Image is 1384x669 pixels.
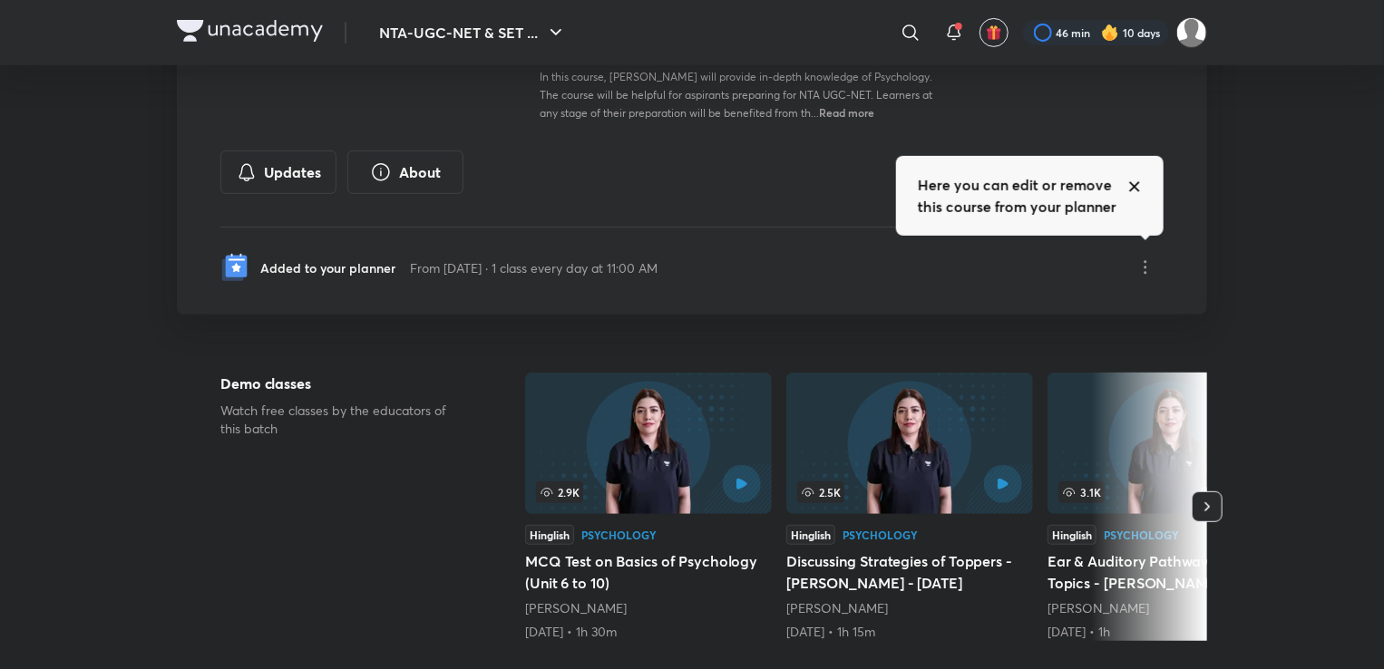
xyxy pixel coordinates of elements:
a: 2.9KHinglishPsychologyMCQ Test on Basics of Psychology (Unit 6 to 10)[PERSON_NAME][DATE] • 1h 30m [525,373,772,641]
div: 25th Mar • 1h 15m [786,623,1033,641]
img: avatar [986,24,1002,41]
img: Company Logo [177,20,323,42]
a: Discussing Strategies of Toppers - Hafsa Malik - June 2025 [786,373,1033,641]
button: Updates [220,150,336,194]
h5: Ear & Auditory Pathway - Star Topics - [PERSON_NAME] [1048,550,1294,594]
p: Added to your planner [260,258,395,277]
span: In this course, [PERSON_NAME] will provide in-depth knowledge of Psychology. The course will be h... [540,70,932,120]
span: 2.5K [797,481,844,503]
a: [PERSON_NAME] [1048,599,1149,616]
a: Company Logo [177,20,323,46]
div: 11th Mar • 1h 30m [525,623,772,641]
button: About [347,150,463,194]
a: Ear & Auditory Pathway - Star Topics - Hafsa malik [1048,373,1294,641]
h5: Discussing Strategies of Toppers - [PERSON_NAME] - [DATE] [786,550,1033,594]
h5: Demo classes [220,373,467,394]
a: 2.5KHinglishPsychologyDiscussing Strategies of Toppers - [PERSON_NAME] - [DATE][PERSON_NAME][DATE... [786,373,1033,641]
div: Hinglish [525,525,574,545]
div: Hinglish [1048,525,1096,545]
img: streak [1101,24,1119,42]
a: MCQ Test on Basics of Psychology (Unit 6 to 10) [525,373,772,641]
a: [PERSON_NAME] [525,599,627,616]
h5: Here you can edit or remove this course from your planner [918,174,1127,218]
img: Atia khan [1176,17,1207,48]
a: 3.1KHinglishPsychologyEar & Auditory Pathway - Star Topics - [PERSON_NAME][PERSON_NAME][DATE] • 1h [1048,373,1294,641]
div: Psychology [581,529,657,540]
div: 2nd Apr • 1h [1048,623,1294,641]
p: Watch free classes by the educators of this batch [220,402,467,438]
span: Read more [819,105,874,120]
span: 2.9K [536,481,583,503]
div: Hafsa Malik [525,599,772,617]
div: Psychology [843,529,918,540]
button: avatar [980,18,1009,47]
div: Hinglish [786,525,835,545]
span: 3.1K [1058,481,1105,503]
a: [PERSON_NAME] [786,599,888,616]
h5: MCQ Test on Basics of Psychology (Unit 6 to 10) [525,550,772,594]
div: Hafsa Malik [786,599,1033,617]
p: From [DATE] · 1 class every day at 11:00 AM [410,258,658,277]
div: Hafsa Malik [1048,599,1294,617]
button: NTA-UGC-NET & SET ... [368,15,578,51]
